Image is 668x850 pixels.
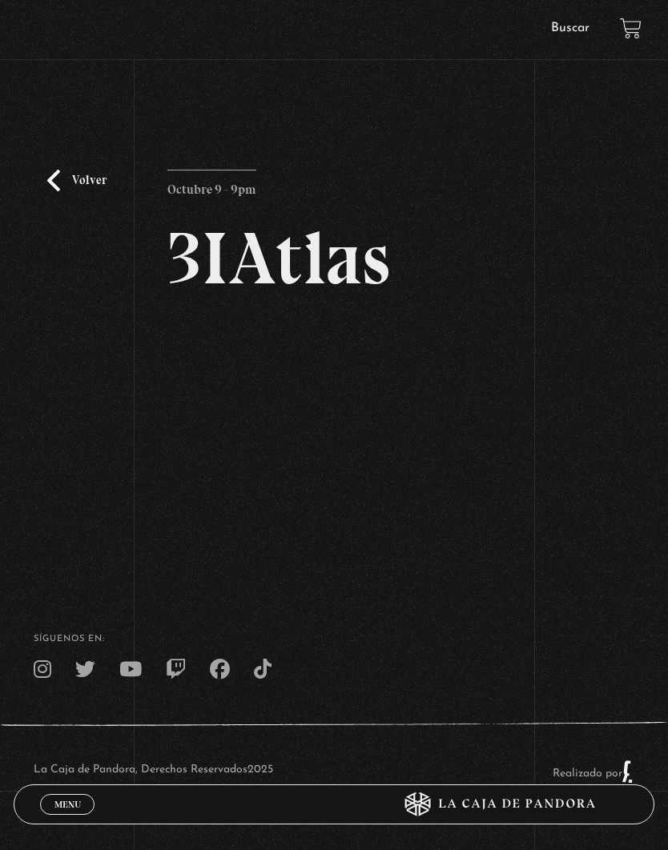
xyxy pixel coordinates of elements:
[620,18,642,39] a: View your shopping cart
[167,222,501,295] h2: 3IAtlas
[167,319,501,507] iframe: Dailymotion video player – 3IATLAS
[553,768,634,780] a: Realizado por
[54,800,81,809] span: Menu
[49,813,87,824] span: Cerrar
[34,760,273,784] p: La Caja de Pandora, Derechos Reservados 2025
[47,170,107,191] a: Volver
[551,22,590,34] a: Buscar
[167,170,256,202] p: Octubre 9 - 9pm
[34,635,635,644] h4: SÍguenos en:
